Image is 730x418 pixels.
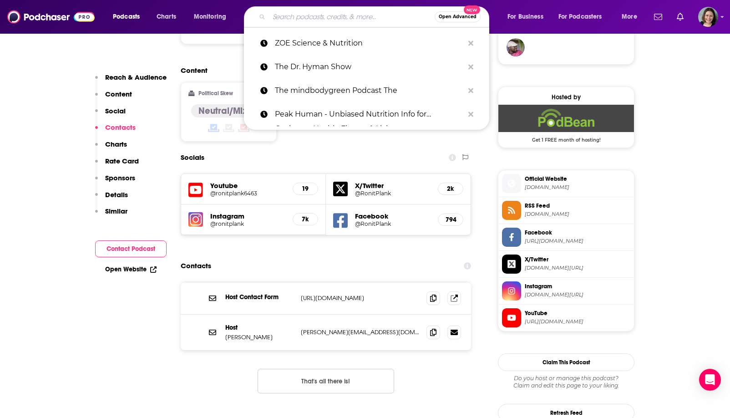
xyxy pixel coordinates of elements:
img: Podbean Deal: Get 1 FREE month of hosting! [498,105,634,132]
p: Charts [105,140,127,148]
input: Search podcasts, credits, & more... [269,10,435,24]
img: iconImage [188,212,203,227]
button: Sponsors [95,173,135,190]
p: Sponsors [105,173,135,182]
button: open menu [553,10,615,24]
span: New [464,5,480,14]
span: X/Twitter [525,255,630,264]
p: Similar [105,207,127,215]
button: Rate Card [95,157,139,173]
button: Claim This Podcast [498,353,634,371]
button: Contact Podcast [95,240,167,257]
button: Show profile menu [698,7,718,27]
a: Instagram[DOMAIN_NAME][URL] [502,281,630,301]
span: https://www.facebook.com/RonitPlank [525,238,630,245]
h2: Political Skew [198,90,233,97]
h5: X/Twitter [355,181,431,190]
h5: 19 [300,185,310,193]
a: Facebook[URL][DOMAIN_NAME] [502,228,630,247]
h5: 7k [300,215,310,223]
span: Open Advanced [439,15,477,19]
button: Charts [95,140,127,157]
div: Claim and edit this page to your liking. [498,375,634,389]
span: Official Website [525,175,630,183]
div: Search podcasts, credits, & more... [253,6,498,27]
h5: Youtube [210,181,285,190]
span: https://www.youtube.com/@ronitplank6463 [525,318,630,325]
a: RSS Feed[DOMAIN_NAME] [502,201,630,220]
button: open menu [615,10,649,24]
button: Content [95,90,132,107]
span: Logged in as micglogovac [698,7,718,27]
p: The Dr. Hyman Show [275,55,464,79]
span: Get 1 FREE month of hosting! [498,132,634,143]
button: open menu [106,10,152,24]
h2: Content [181,66,464,75]
a: The mindbodygreen Podcast The [244,79,489,102]
h2: Socials [181,149,204,166]
button: Details [95,190,128,207]
a: @ronitplank6463 [210,190,285,197]
p: Content [105,90,132,98]
a: The Dr. Hyman Show [244,55,489,79]
button: Similar [95,207,127,224]
p: Reach & Audience [105,73,167,82]
button: Nothing here. [258,369,394,393]
a: Podbean Deal: Get 1 FREE month of hosting! [498,105,634,142]
div: Hosted by [498,93,634,101]
p: [PERSON_NAME] [225,333,294,341]
button: Contacts [95,123,136,140]
p: Social [105,107,126,115]
a: Show notifications dropdown [650,9,666,25]
span: Instagram [525,282,630,291]
button: Social [95,107,126,123]
h5: Instagram [210,212,285,220]
a: Show notifications dropdown [673,9,687,25]
span: twitter.com/RonitPlank [525,265,630,271]
img: Aliker [507,38,525,56]
span: Charts [157,10,176,23]
p: [URL][DOMAIN_NAME] [301,294,419,302]
p: Host [225,324,294,331]
span: Do you host or manage this podcast? [498,375,634,382]
p: [PERSON_NAME][EMAIL_ADDRESS][DOMAIN_NAME] [301,328,419,336]
a: @RonitPlank [355,190,431,197]
a: Open Website [105,265,157,273]
span: feed.podbean.com [525,211,630,218]
p: Rate Card [105,157,139,165]
p: Peak Human - Unbiased Nutrition Info for Optimum Health, Fitness & Living [275,102,464,126]
a: @ronitplank [210,220,285,227]
a: Peak Human - Unbiased Nutrition Info for Optimum Health, Fitness & Living [244,102,489,126]
a: ZOE Science & Nutrition [244,31,489,55]
a: YouTube[URL][DOMAIN_NAME] [502,308,630,327]
h5: Facebook [355,212,431,220]
h5: 2k [446,185,456,193]
h2: Contacts [181,257,211,275]
button: open menu [501,10,555,24]
a: X/Twitter[DOMAIN_NAME][URL] [502,255,630,274]
h4: Neutral/Mixed [198,105,259,117]
img: User Profile [698,7,718,27]
div: Open Intercom Messenger [699,369,721,391]
span: Podcasts [113,10,140,23]
span: More [622,10,637,23]
a: @RonitPlank [355,220,431,227]
p: ZOE Science & Nutrition [275,31,464,55]
p: The mindbodygreen Podcast The [275,79,464,102]
span: Facebook [525,229,630,237]
span: Monitoring [194,10,226,23]
a: Official Website[DOMAIN_NAME] [502,174,630,193]
span: YouTube [525,309,630,317]
img: Podchaser - Follow, Share and Rate Podcasts [7,8,95,25]
span: ronitplank.com [525,184,630,191]
span: RSS Feed [525,202,630,210]
button: Reach & Audience [95,73,167,90]
p: Details [105,190,128,199]
span: For Business [507,10,543,23]
button: open menu [188,10,238,24]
